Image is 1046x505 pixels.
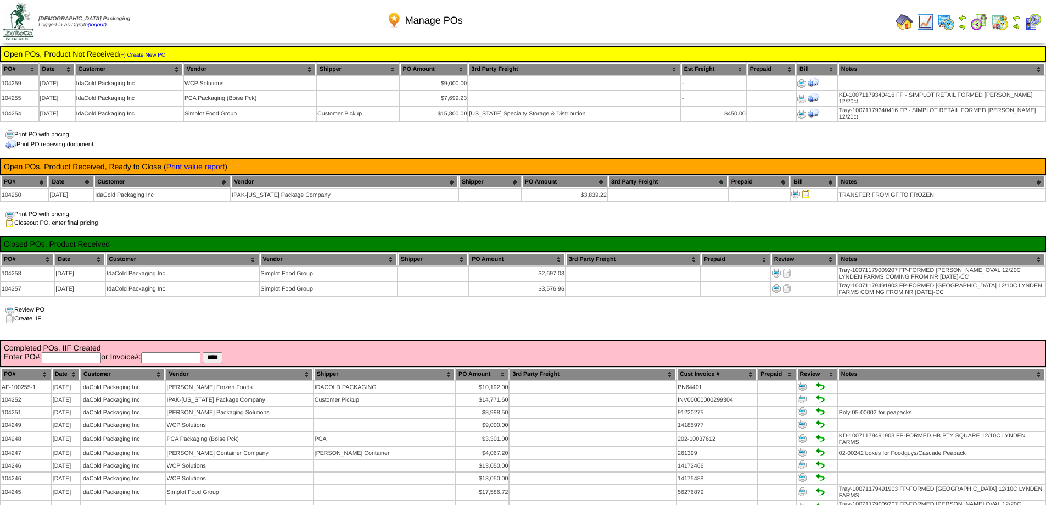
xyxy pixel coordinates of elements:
img: Set to Handled [816,395,825,403]
td: 104249 [1,419,51,431]
img: Print [798,407,807,416]
td: IdaCold Packaging Inc [81,460,165,471]
th: Review [771,253,837,265]
td: 104259 [1,76,38,90]
th: PO Amount [400,63,468,75]
th: Review [797,368,837,380]
td: 91220275 [677,407,757,418]
td: IdaCold Packaging Inc [76,107,183,121]
img: Print [772,284,781,293]
td: 104250 [1,189,48,201]
td: Simplot Food Group [166,485,312,500]
td: [DATE] [52,394,80,406]
td: WCP Solutions [184,76,316,90]
td: [DATE] [52,485,80,500]
th: Notes [838,253,1045,265]
th: Notes [838,63,1045,75]
th: 3rd Party Freight [608,176,728,188]
img: Print [797,95,806,103]
img: calendarprod.gif [937,13,955,31]
div: $10,192.00 [456,384,508,391]
td: WCP Solutions [166,419,312,431]
img: Set to Handled [816,407,825,416]
td: IdaCold Packaging Inc [81,432,165,446]
img: print.gif [5,130,14,139]
th: Cust Invoice # [677,368,757,380]
td: [DATE] [52,381,80,393]
th: Est Freight [681,63,746,75]
td: WCP Solutions [166,473,312,484]
td: Customer Pickup [314,394,455,406]
img: Print [791,190,800,198]
div: $8,998.50 [456,409,508,416]
th: Vendor [184,63,316,75]
img: clipboard.gif [5,219,14,227]
th: Vendor [231,176,458,188]
div: $3,301.00 [456,436,508,442]
img: calendarblend.gif [970,13,988,31]
td: Simplot Food Group [260,267,397,281]
div: $15,800.00 [401,110,467,117]
th: Notes [838,368,1045,380]
td: IDACOLD PACKAGING [314,381,455,393]
td: IdaCold Packaging Inc [106,282,259,296]
th: Date [52,368,80,380]
img: po.png [385,12,403,29]
form: Enter PO#: or Invoice#: [4,352,1042,363]
img: zoroco-logo-small.webp [3,3,33,40]
img: calendarinout.gif [991,13,1009,31]
td: 104257 [1,282,54,296]
td: IdaCold Packaging Inc [81,394,165,406]
td: 56276879 [677,485,757,500]
td: 14172466 [677,460,757,471]
th: Customer [106,253,259,265]
img: arrowright.gif [958,22,967,31]
div: $13,050.00 [456,463,508,469]
td: Tray-10071179009207 FP-FORMED [PERSON_NAME] OVAL 12/20C LYNDEN FARMS COMING FROM NR [DATE]-CC [838,267,1045,281]
td: Closed POs, Product Received [3,239,1043,249]
td: IdaCold Packaging Inc [81,381,165,393]
td: [DATE] [49,189,93,201]
td: [US_STATE] Specialty Storage & Distribution [468,107,680,121]
th: Vendor [260,253,397,265]
td: 14185977 [677,419,757,431]
img: clone.gif [5,314,14,323]
img: Print [797,110,806,119]
td: Poly 05-00002 for peapacks [838,407,1045,418]
td: KD-10071179491903 FP-FORMED HB PTY SQUARE 12/10C LYNDEN FARMS [838,432,1045,446]
img: Print [798,460,807,469]
td: [DATE] [52,407,80,418]
td: [DATE] [52,447,80,459]
td: Simplot Food Group [184,107,316,121]
img: Print [798,382,807,391]
td: Tray-10071179491903 FP-FORMED [GEOGRAPHIC_DATA] 12/10C LYNDEN FARMS [838,485,1045,500]
img: Set to Handled [816,460,825,469]
td: [DATE] [40,107,75,121]
td: IPAK-[US_STATE] Package Company [231,189,458,201]
img: Set to Handled [816,420,825,429]
th: 3rd Party Freight [566,253,700,265]
td: [DATE] [52,432,80,446]
td: 261399 [677,447,757,459]
th: Date [40,63,75,75]
td: 104246 [1,473,51,484]
img: Set to Handled [816,448,825,457]
td: PCA [314,432,455,446]
img: Print [797,79,806,88]
th: Prepaid [747,63,796,75]
img: calendarcustomer.gif [1024,13,1042,31]
td: [DATE] [52,460,80,471]
td: 104246 [1,460,51,471]
td: 104254 [1,107,38,121]
th: Vendor [166,368,312,380]
th: Prepaid [758,368,796,380]
div: $2,697.03 [469,270,564,277]
th: Notes [838,176,1045,188]
td: Open POs, Product Not Received [3,49,1043,59]
div: $3,576.96 [469,286,564,292]
td: 02-00242 boxes for Foodguys/Cascade Peapack [838,447,1045,459]
img: Print [798,434,807,443]
td: [DATE] [52,419,80,431]
td: 104251 [1,407,51,418]
td: [PERSON_NAME] Frozen Foods [166,381,312,393]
